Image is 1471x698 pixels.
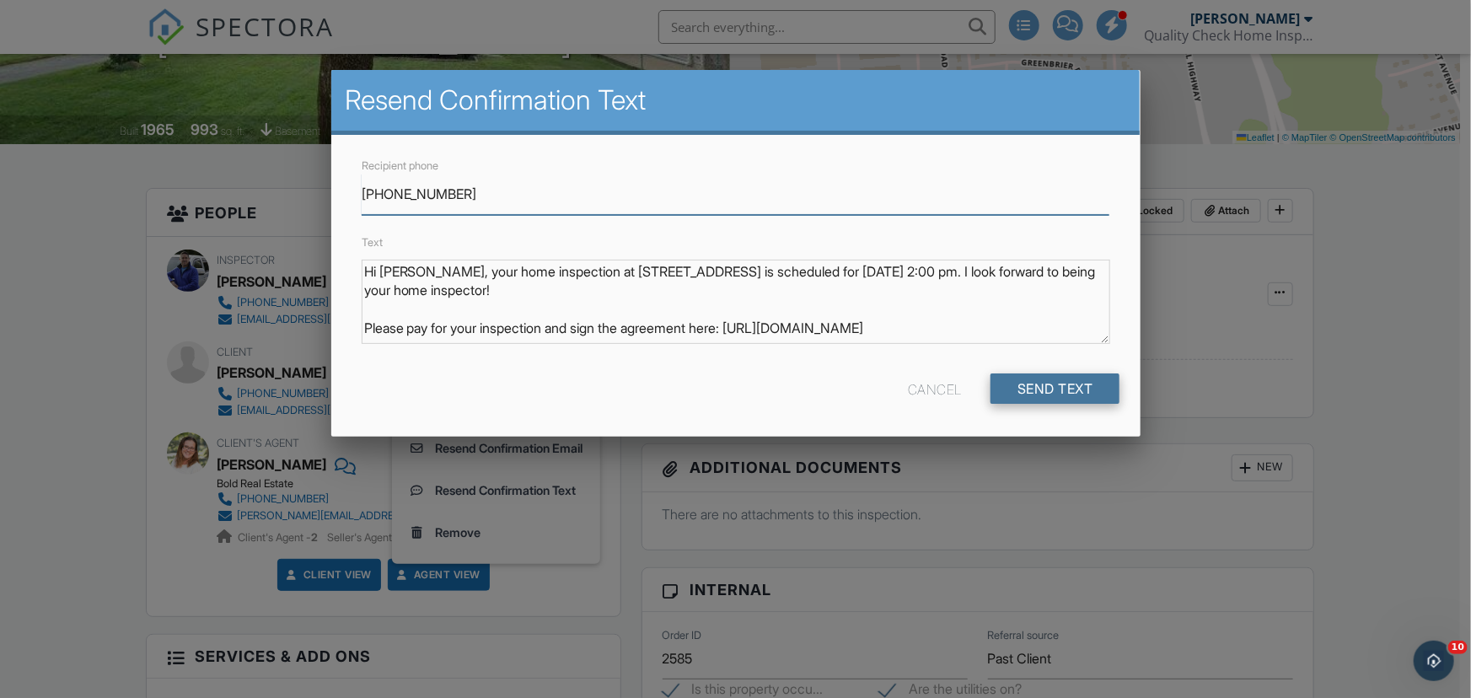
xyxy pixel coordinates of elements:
label: Text [362,236,383,249]
label: Recipient phone [362,159,438,172]
div: Cancel [908,373,962,404]
span: 10 [1448,641,1468,654]
h2: Resend Confirmation Text [345,83,1127,117]
input: Send Text [991,373,1120,404]
textarea: Hi [PERSON_NAME], your home inspection at [STREET_ADDRESS] is scheduled for [DATE] 2:00 pm. I loo... [362,260,1110,344]
iframe: Intercom live chat [1414,641,1454,681]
